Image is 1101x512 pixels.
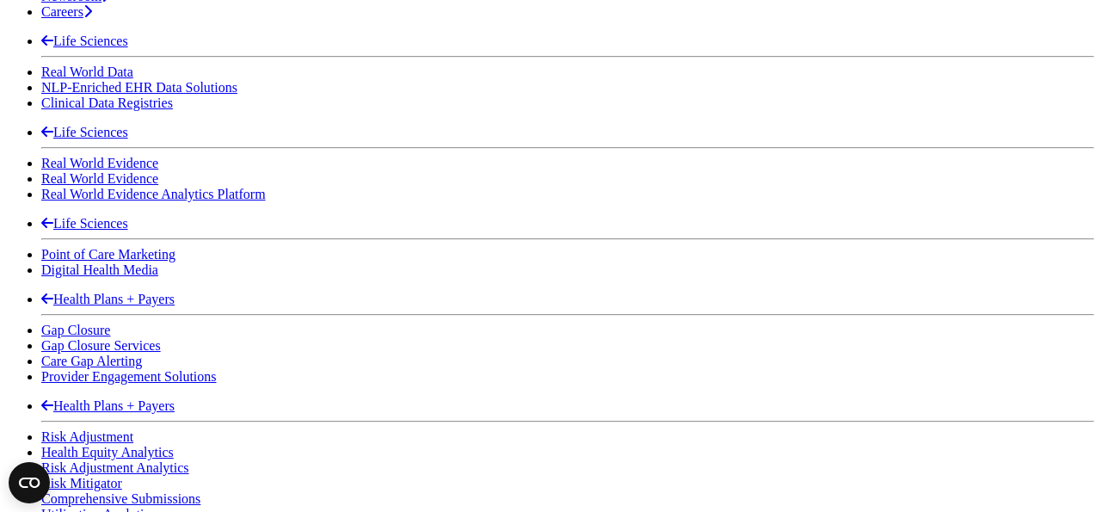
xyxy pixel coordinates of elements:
[41,4,92,19] a: Careers
[41,247,175,262] a: Point of Care Marketing
[41,354,142,368] a: Care Gap Alerting
[41,491,200,506] a: Comprehensive Submissions
[41,216,128,231] a: Life Sciences
[41,398,175,413] a: Health Plans + Payers
[41,96,173,110] a: Clinical Data Registries
[41,338,161,353] a: Gap Closure Services
[41,171,158,186] a: Real World Evidence
[9,462,50,503] button: Open CMP widget
[41,445,174,460] a: Health Equity Analytics
[41,125,128,139] a: Life Sciences
[41,34,128,48] a: Life Sciences
[41,187,266,201] a: Real World Evidence Analytics Platform
[41,460,189,475] a: Risk Adjustment Analytics
[41,369,217,384] a: Provider Engagement Solutions
[41,262,158,277] a: Digital Health Media
[41,429,133,444] a: Risk Adjustment
[41,156,158,170] a: Real World Evidence
[41,476,122,490] a: Risk Mitigator
[771,405,1080,491] iframe: Drift Chat Widget
[41,292,175,306] a: Health Plans + Payers
[41,323,110,337] a: Gap Closure
[41,80,237,95] a: NLP-Enriched EHR Data Solutions
[41,65,133,79] a: Real World Data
